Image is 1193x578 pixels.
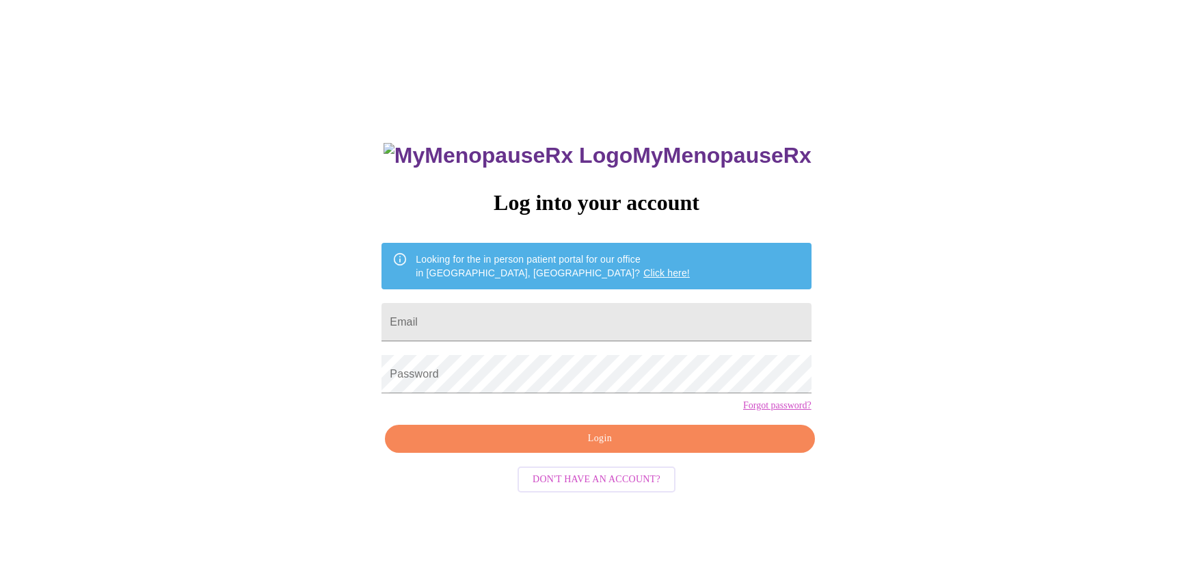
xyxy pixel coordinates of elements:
[384,143,632,168] img: MyMenopauseRx Logo
[514,472,679,484] a: Don't have an account?
[381,190,811,215] h3: Log into your account
[385,425,814,453] button: Login
[416,247,690,285] div: Looking for the in person patient portal for our office in [GEOGRAPHIC_DATA], [GEOGRAPHIC_DATA]?
[518,467,675,493] button: Don't have an account?
[533,471,660,488] span: Don't have an account?
[401,430,799,447] span: Login
[743,400,812,411] a: Forgot password?
[643,267,690,278] a: Click here!
[384,143,812,168] h3: MyMenopauseRx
